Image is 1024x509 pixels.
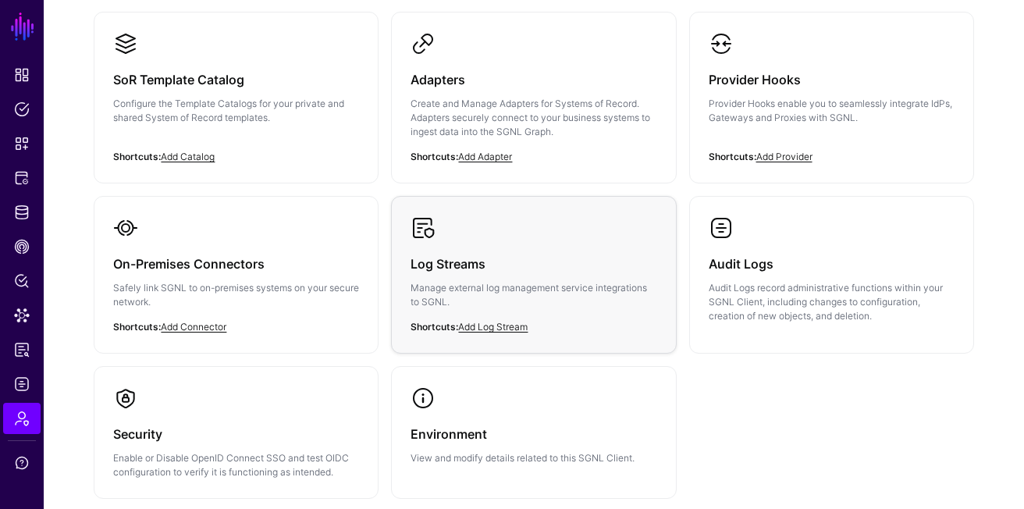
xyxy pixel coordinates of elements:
[690,197,973,342] a: Audit LogsAudit Logs record administrative functions within your SGNL Client, including changes t...
[392,367,675,484] a: EnvironmentView and modify details related to this SGNL Client.
[3,334,41,365] a: Reports
[3,403,41,434] a: Admin
[14,376,30,392] span: Logs
[709,69,955,91] h3: Provider Hooks
[14,239,30,255] span: CAEP Hub
[14,205,30,220] span: Identity Data Fabric
[709,151,756,162] strong: Shortcuts:
[113,151,161,162] strong: Shortcuts:
[113,69,359,91] h3: SoR Template Catalog
[14,411,30,426] span: Admin
[392,12,675,183] a: AdaptersCreate and Manage Adapters for Systems of Record. Adapters securely connect to your busin...
[3,300,41,331] a: Data Lens
[411,97,656,139] p: Create and Manage Adapters for Systems of Record. Adapters securely connect to your business syst...
[161,151,215,162] a: Add Catalog
[113,97,359,125] p: Configure the Template Catalogs for your private and shared System of Record templates.
[14,170,30,186] span: Protected Systems
[411,253,656,275] h3: Log Streams
[14,101,30,117] span: Policies
[14,308,30,323] span: Data Lens
[709,281,955,323] p: Audit Logs record administrative functions within your SGNL Client, including changes to configur...
[14,273,30,289] span: Policy Lens
[3,94,41,125] a: Policies
[690,12,973,169] a: Provider HooksProvider Hooks enable you to seamlessly integrate IdPs, Gateways and Proxies with S...
[458,151,512,162] a: Add Adapter
[14,455,30,471] span: Support
[3,368,41,400] a: Logs
[411,451,656,465] p: View and modify details related to this SGNL Client.
[14,67,30,83] span: Dashboard
[411,321,458,333] strong: Shortcuts:
[113,321,161,333] strong: Shortcuts:
[709,97,955,125] p: Provider Hooks enable you to seamlessly integrate IdPs, Gateways and Proxies with SGNL.
[3,197,41,228] a: Identity Data Fabric
[458,321,528,333] a: Add Log Stream
[411,281,656,309] p: Manage external log management service integrations to SGNL.
[94,367,378,498] a: SecurityEnable or Disable OpenID Connect SSO and test OIDC configuration to verify it is function...
[411,151,458,162] strong: Shortcuts:
[411,69,656,91] h3: Adapters
[94,12,378,169] a: SoR Template CatalogConfigure the Template Catalogs for your private and shared System of Record ...
[3,59,41,91] a: Dashboard
[709,253,955,275] h3: Audit Logs
[113,451,359,479] p: Enable or Disable OpenID Connect SSO and test OIDC configuration to verify it is functioning as i...
[113,423,359,445] h3: Security
[94,197,378,353] a: On-Premises ConnectorsSafely link SGNL to on-premises systems on your secure network.
[113,253,359,275] h3: On-Premises Connectors
[14,342,30,358] span: Reports
[161,321,226,333] a: Add Connector
[3,162,41,194] a: Protected Systems
[3,128,41,159] a: Snippets
[756,151,812,162] a: Add Provider
[411,423,656,445] h3: Environment
[113,281,359,309] p: Safely link SGNL to on-premises systems on your secure network.
[9,9,36,44] a: SGNL
[14,136,30,151] span: Snippets
[3,265,41,297] a: Policy Lens
[392,197,675,353] a: Log StreamsManage external log management service integrations to SGNL.
[3,231,41,262] a: CAEP Hub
